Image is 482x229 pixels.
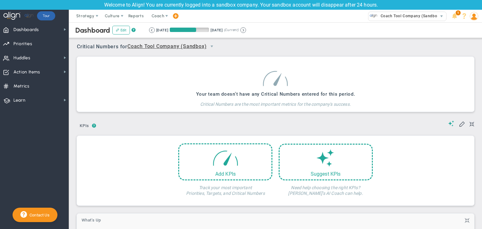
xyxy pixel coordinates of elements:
span: Dashboard [75,26,110,35]
img: 33476.Company.photo [370,12,378,20]
span: 1 [456,10,461,15]
span: Action Items [13,66,40,79]
span: Coach Tool Company (Sandbox) [378,12,441,20]
li: Announcements [450,10,459,22]
div: Suggest KPIs [280,171,372,177]
img: 208890.Person.photo [470,12,478,20]
span: Metrics [13,80,29,93]
h4: Need help choosing the right KPIs? [PERSON_NAME]'s AI Coach can help. [279,180,373,196]
h4: Critical Numbers are the most important metrics for the company's success. [196,97,355,107]
span: Contact Us [27,213,50,217]
span: Learn [13,94,25,107]
span: (Current) [224,27,239,33]
span: Priorities [13,37,32,51]
span: Culture [105,13,120,18]
span: Suggestions (AI Feature) [448,120,454,126]
span: Critical Numbers for [77,41,219,53]
button: Go to next period [240,27,246,33]
div: [DATE] [211,27,222,33]
span: Dashboards [13,23,39,36]
span: Coach [152,13,164,18]
span: Coach Tool Company (Sandbox) [127,43,206,51]
span: Strategy [76,13,94,18]
span: Reports [125,10,147,22]
div: [DATE] [156,27,168,33]
span: Edit My KPIs [459,120,465,127]
button: Go to previous period [149,27,155,33]
div: Add KPIs [179,171,271,177]
h3: Your team doesn't have any Critical Numbers entered for this period. [196,91,355,97]
span: select [206,41,217,52]
button: KPIs [77,121,92,132]
h4: Track your most important Priorities, Targets, and Critical Numbers [178,180,272,196]
div: Period Progress: 67% Day 61 of 90 with 29 remaining. [170,28,209,32]
button: Edit [112,26,130,35]
span: select [437,12,446,21]
li: Help & Frequently Asked Questions (FAQ) [459,10,469,22]
span: KPIs [77,121,92,131]
span: Huddles [13,51,30,65]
